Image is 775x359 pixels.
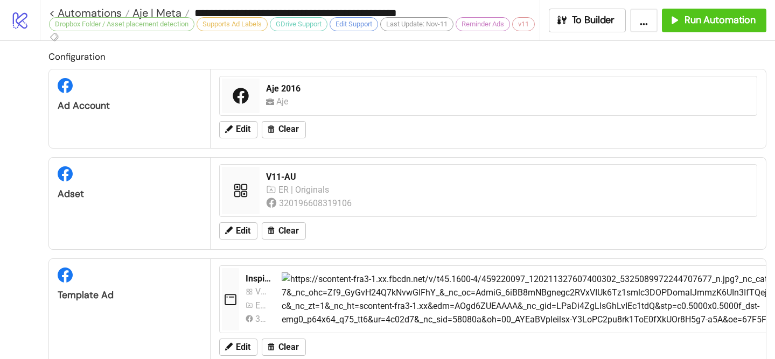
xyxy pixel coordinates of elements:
div: GDrive Support [270,17,327,31]
button: Edit [219,339,257,356]
a: < Automations [49,8,130,18]
span: Clear [278,342,299,352]
a: Aje | Meta [130,8,190,18]
button: Edit [219,222,257,240]
div: Edit Support [330,17,378,31]
div: v11 [512,17,535,31]
button: To Builder [549,9,626,32]
h2: Configuration [48,50,766,64]
span: Edit [236,226,250,236]
div: Ad Account [58,100,201,112]
span: Edit [236,124,250,134]
span: Edit [236,342,250,352]
div: V11-AU [266,171,750,183]
div: Aje 2016 [266,83,750,95]
span: To Builder [572,14,615,26]
button: Clear [262,121,306,138]
button: Clear [262,339,306,356]
div: Reminder Ads [456,17,510,31]
span: Aje | Meta [130,6,181,20]
div: Supports Ad Labels [197,17,268,31]
span: Clear [278,124,299,134]
button: Edit [219,121,257,138]
div: Dropbox Folder / Asset placement detection [49,17,194,31]
div: V1-AU [255,285,269,298]
div: ER | Originals [278,183,332,196]
div: Inspirational_BAU_NewDrop_Polished_MercurialMaxiDress_Image_20240917_Automatic_AU [246,273,273,285]
span: Clear [278,226,299,236]
div: Last Update: Nov-11 [380,17,453,31]
div: Template Ad [58,289,201,301]
div: 320196608319106 [255,312,269,326]
div: 320196608319106 [279,196,354,210]
button: Run Automation [662,9,766,32]
span: Run Automation [685,14,756,26]
button: Clear [262,222,306,240]
button: ... [630,9,658,32]
div: ER | Originals [255,299,269,312]
div: Adset [58,188,201,200]
div: Aje [276,95,293,108]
